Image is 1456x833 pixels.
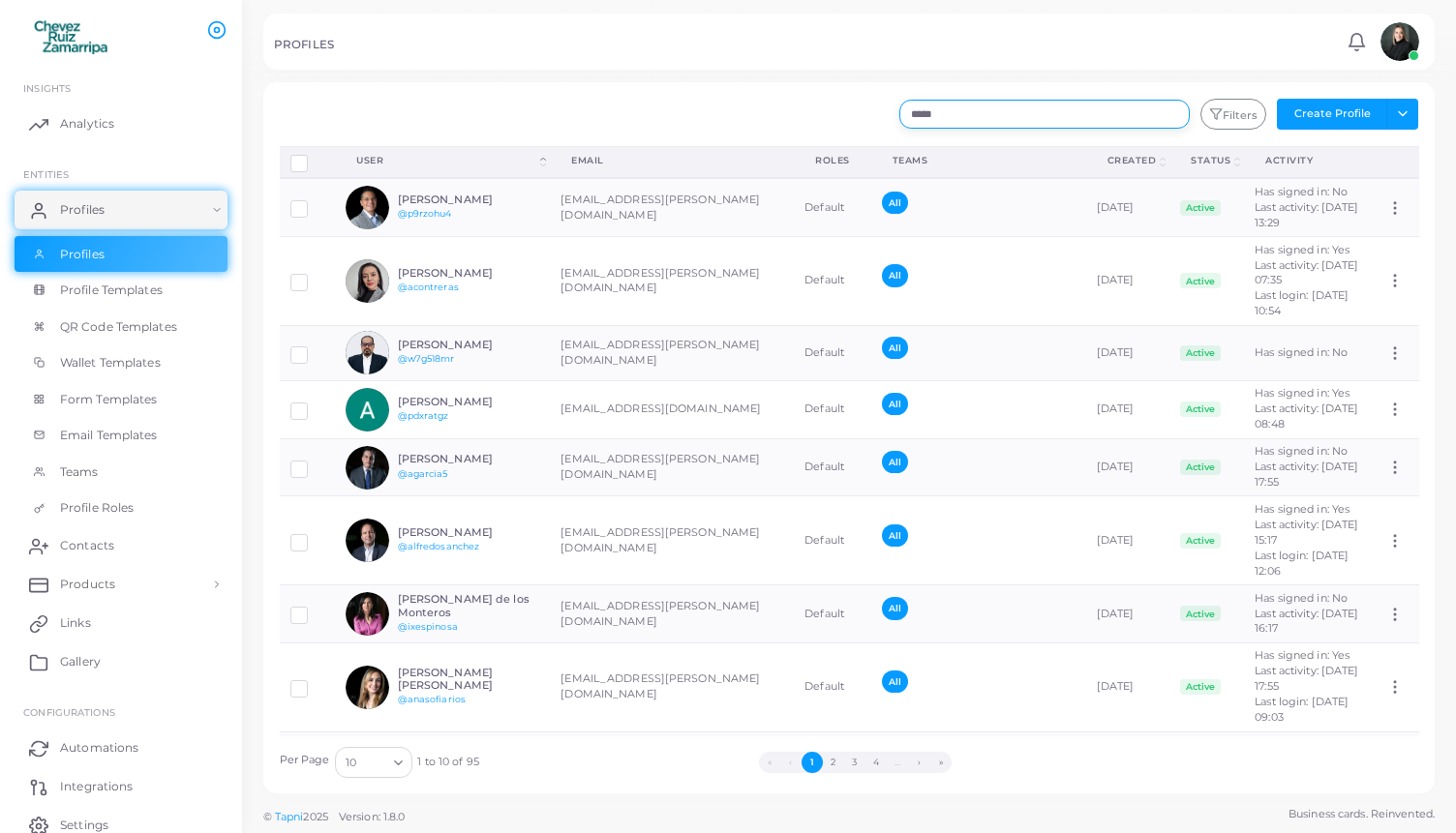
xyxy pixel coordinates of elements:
[1086,237,1170,326] td: [DATE]
[263,809,405,825] span: ©
[550,380,794,438] td: [EMAIL_ADDRESS][DOMAIN_NAME]
[346,388,389,431] img: avatar
[60,282,163,299] span: Profile Templates
[1375,22,1424,61] a: avatar
[1180,402,1221,417] span: Active
[60,537,114,554] span: Contacts
[398,593,540,618] h6: [PERSON_NAME] de los Monteros
[275,810,304,823] a: Tapni
[15,565,227,604] a: Products
[398,526,540,539] h6: [PERSON_NAME]
[1086,496,1170,585] td: [DATE]
[60,246,105,263] span: Profiles
[1255,386,1350,400] span: Has signed in: Yes
[15,767,227,806] a: Integrations
[398,396,540,408] h6: [PERSON_NAME]
[1255,460,1358,489] span: Last activity: [DATE] 17:55
[23,168,69,180] span: ENTITIES
[23,82,71,94] span: INSIGHTS
[930,752,952,773] button: Go to last page
[794,731,871,789] td: Default
[1255,648,1350,662] span: Has signed in: Yes
[15,191,227,229] a: Profiles
[1255,549,1349,578] span: Last login: [DATE] 12:06
[335,747,412,778] div: Search for option
[398,621,458,632] a: @ixespinosa
[60,778,133,795] span: Integrations
[60,427,158,444] span: Email Templates
[1191,154,1230,167] div: Status
[815,154,850,167] div: Roles
[1255,243,1350,256] span: Has signed in: Yes
[1086,325,1170,380] td: [DATE]
[60,201,105,219] span: Profiles
[398,410,449,421] a: @pdxratgz
[346,331,389,374] img: avatar
[15,642,227,681] a: Gallery
[23,706,115,718] span: Configurations
[794,438,871,496] td: Default
[15,454,227,491] a: Teams
[794,178,871,236] td: Default
[1180,460,1221,475] span: Active
[882,393,908,415] span: All
[909,752,930,773] button: Go to next page
[1255,518,1358,547] span: Last activity: [DATE] 15:17
[1380,22,1419,61] img: avatar
[303,809,327,825] span: 2025
[1255,185,1348,198] span: Has signed in: No
[346,259,389,303] img: avatar
[479,752,1231,773] ul: Pagination
[794,380,871,438] td: Default
[893,154,1065,167] div: Teams
[1255,402,1358,431] span: Last activity: [DATE] 08:48
[794,585,871,643] td: Default
[15,344,227,381] a: Wallet Templates
[15,309,227,345] a: QR Code Templates
[1255,444,1348,458] span: Has signed in: No
[1255,200,1358,229] span: Last activity: [DATE] 13:29
[60,653,101,670] span: Gallery
[398,694,466,704] a: @anasofiarios
[398,468,448,479] a: @agarcia5
[1180,345,1221,361] span: Active
[15,417,227,454] a: Email Templates
[1107,154,1157,167] div: Created
[346,446,389,490] img: avatar
[15,236,227,273] a: Profiles
[398,208,452,219] a: @p9rzohu4
[882,670,908,693] span: All
[1180,273,1221,288] span: Active
[280,146,336,178] th: Row-selection
[1255,607,1358,636] span: Last activity: [DATE] 16:17
[60,614,91,632] span: Links
[339,810,406,823] span: Version: 1.8.0
[398,193,540,206] h6: [PERSON_NAME]
[1255,502,1350,516] span: Has signed in: Yes
[1086,438,1170,496] td: [DATE]
[1086,731,1170,789] td: [DATE]
[1255,664,1358,693] span: Last activity: [DATE] 17:55
[15,604,227,642] a: Links
[398,282,459,292] a: @acontreras
[398,267,540,280] h6: [PERSON_NAME]
[15,526,227,565] a: Contacts
[398,453,540,465] h6: [PERSON_NAME]
[794,642,871,731] td: Default
[60,354,161,372] span: Wallet Templates
[1086,380,1170,438] td: [DATE]
[15,272,227,309] a: Profile Templates
[1200,99,1266,130] button: Filters
[274,38,334,51] h5: PROFILES
[60,391,158,408] span: Form Templates
[882,451,908,473] span: All
[882,524,908,547] span: All
[794,496,871,585] td: Default
[60,499,134,517] span: Profile Roles
[15,104,227,143] a: Analytics
[550,731,794,789] td: [EMAIL_ADDRESS][PERSON_NAME][DOMAIN_NAME]
[571,154,773,167] div: Email
[1376,146,1418,178] th: Action
[865,752,887,773] button: Go to page 4
[60,739,138,757] span: Automations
